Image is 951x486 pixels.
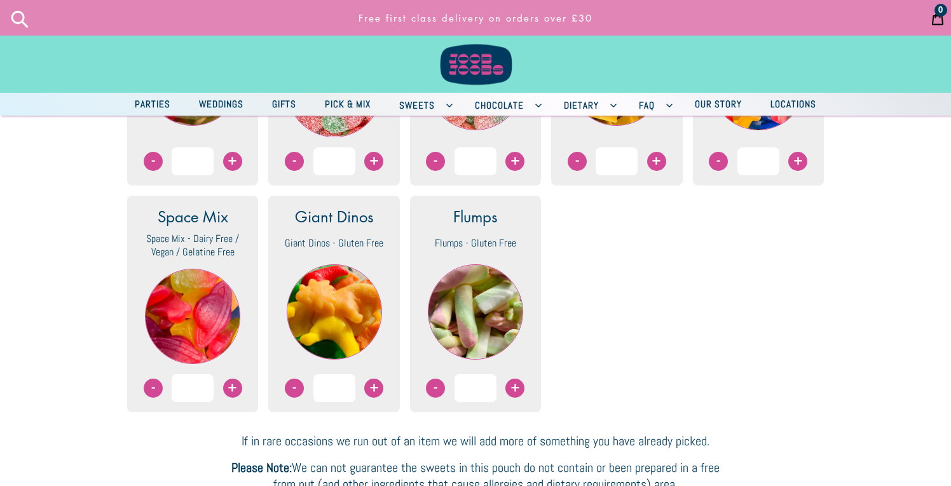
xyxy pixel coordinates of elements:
img: Sweet Image [146,269,240,363]
button: FAQ [626,93,679,116]
span: Locations [764,96,823,112]
h4: Space Mix [158,206,228,227]
a: Our Story [682,95,755,114]
a: Parties [122,95,183,114]
h4: Flumps [453,206,498,227]
span: Parties [128,96,177,112]
a: Pick & Mix [312,95,383,114]
span: Pick & Mix [318,96,377,112]
span: - [709,152,728,171]
img: Sweet Image [428,265,523,359]
img: Joob Joobs [431,6,520,88]
a: Gifts [259,95,309,114]
p: Free first class delivery on orders over £30 [227,6,725,30]
span: + [505,152,524,171]
span: Dietary [558,97,605,113]
p: If in rare occasions we run out of an item we will add more of something you have already picked. [231,433,720,449]
span: FAQ [633,97,661,113]
span: + [223,152,242,171]
span: - [144,152,163,171]
span: - [144,379,163,398]
a: Locations [758,95,829,114]
b: Please Note: [231,459,292,476]
p: Space Mix - dairy free / vegan / gelatine free [137,232,248,259]
span: - [285,379,304,398]
a: Weddings [186,95,256,114]
button: Sweets [387,93,459,116]
a: Free first class delivery on orders over £30 [221,6,730,30]
span: Gifts [266,96,303,112]
span: Our Story [688,96,748,112]
button: Dietary [551,93,623,116]
span: + [364,152,383,171]
span: - [426,152,445,171]
span: + [223,379,242,398]
a: 0 [924,2,951,34]
span: + [505,379,524,398]
span: Sweets [393,97,441,113]
span: + [364,379,383,398]
span: - [568,152,587,171]
p: Flumps - gluten free [435,236,516,250]
span: Weddings [193,96,250,112]
span: + [788,152,807,171]
span: + [647,152,666,171]
h4: Giant Dinos [295,206,374,227]
span: - [426,379,445,398]
p: Giant dinos - gluten free [285,236,383,250]
span: - [285,152,304,171]
img: Sweet Image [287,265,381,359]
span: Chocolate [469,97,530,113]
button: Chocolate [462,93,548,116]
span: 0 [938,6,943,15]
